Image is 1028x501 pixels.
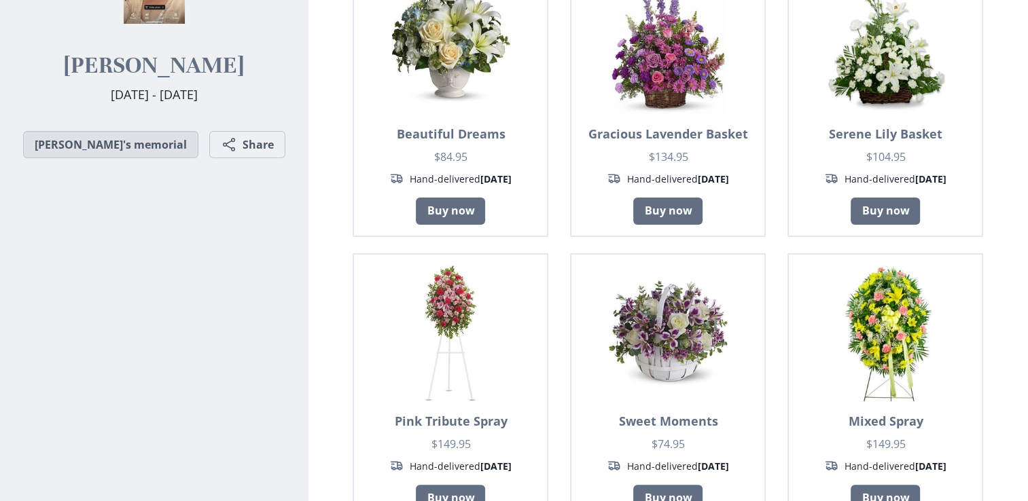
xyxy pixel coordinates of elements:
a: Buy now [633,198,703,225]
a: Buy now [851,198,920,225]
button: Share [209,131,285,158]
a: [PERSON_NAME]'s memorial [23,131,198,158]
span: [DATE] - [DATE] [111,86,198,103]
h2: [PERSON_NAME] [64,51,244,80]
a: Buy now [416,198,485,225]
